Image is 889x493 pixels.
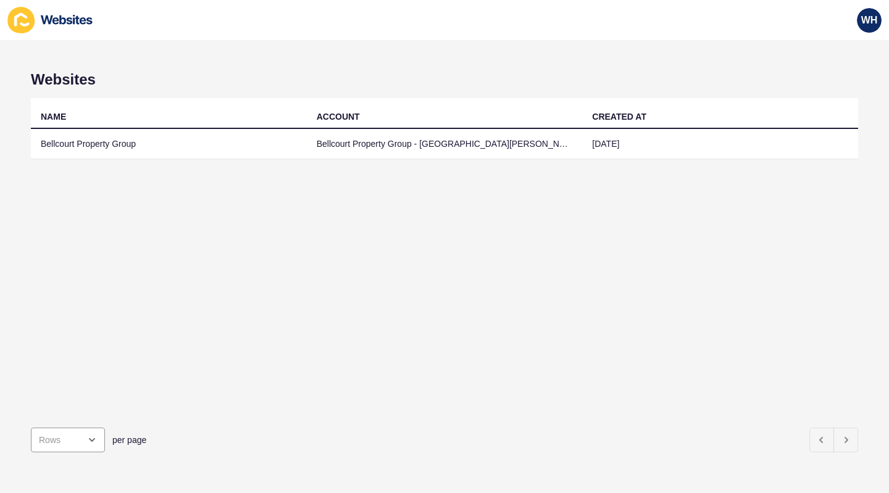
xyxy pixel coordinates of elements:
[112,434,146,446] span: per page
[31,129,307,159] td: Bellcourt Property Group
[582,129,858,159] td: [DATE]
[31,428,105,452] div: open menu
[307,129,583,159] td: Bellcourt Property Group - [GEOGRAPHIC_DATA][PERSON_NAME]
[41,110,66,123] div: NAME
[592,110,646,123] div: CREATED AT
[31,71,858,88] h1: Websites
[317,110,360,123] div: ACCOUNT
[861,14,878,27] span: WH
